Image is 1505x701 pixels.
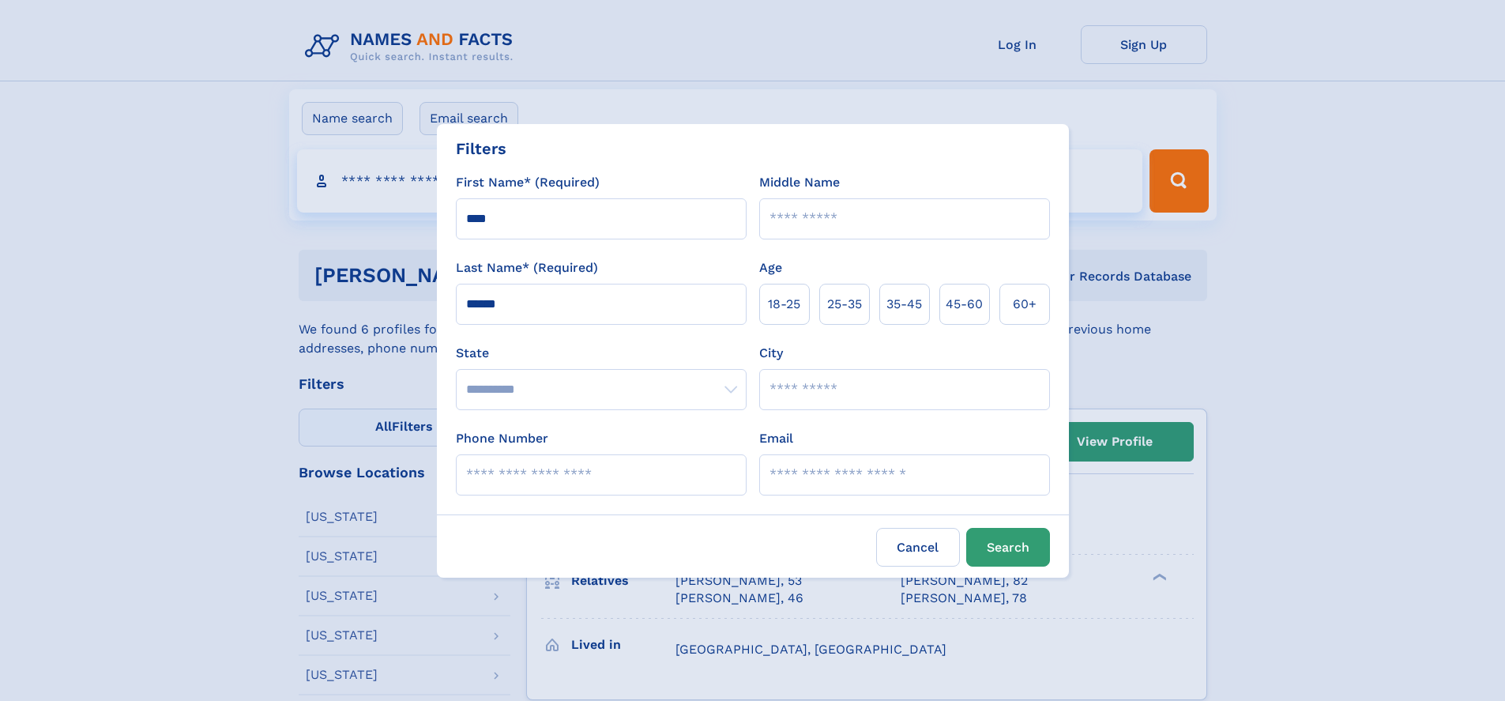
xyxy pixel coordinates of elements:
label: Middle Name [759,173,840,192]
label: State [456,344,747,363]
label: Cancel [876,528,960,567]
label: Last Name* (Required) [456,258,598,277]
label: Phone Number [456,429,548,448]
label: Age [759,258,782,277]
div: Filters [456,137,506,160]
label: City [759,344,783,363]
label: First Name* (Required) [456,173,600,192]
button: Search [966,528,1050,567]
label: Email [759,429,793,448]
span: 45‑60 [946,295,983,314]
span: 35‑45 [886,295,922,314]
span: 25‑35 [827,295,862,314]
span: 18‑25 [768,295,800,314]
span: 60+ [1013,295,1037,314]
